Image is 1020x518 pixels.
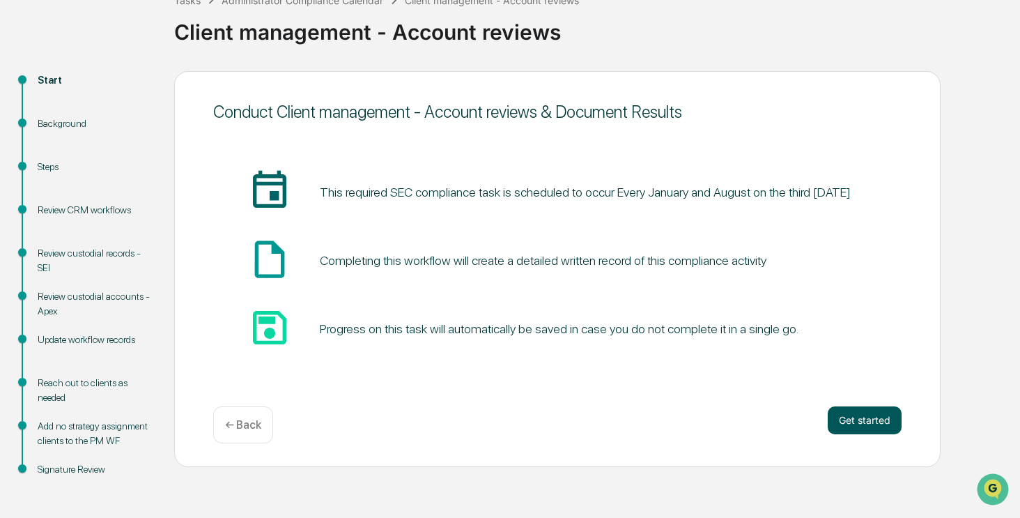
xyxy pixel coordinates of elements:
button: Start new chat [237,110,254,127]
button: Get started [828,406,902,434]
div: Review custodial records - SEI [38,246,152,275]
div: Start [38,73,152,88]
iframe: Open customer support [975,472,1013,510]
p: ← Back [225,418,261,432]
div: Review CRM workflows [38,203,152,218]
div: Add no strategy assignment clients to the PM WF [38,419,152,448]
div: Reach out to clients as needed [38,376,152,405]
div: Steps [38,160,152,174]
pre: This required SEC compliance task is scheduled to occur Every January and August on the third [DATE] [320,183,851,201]
div: Start new chat [63,106,229,120]
div: Past conversations [14,154,93,165]
span: Pylon [139,307,169,318]
div: Progress on this task will automatically be saved in case you do not complete it in a single go. [320,321,798,336]
div: Client management - Account reviews [174,8,1013,45]
span: [DATE] [123,189,152,200]
div: 🔎 [14,275,25,286]
div: Update workflow records [38,333,152,347]
img: 1746055101610-c473b297-6a78-478c-a979-82029cc54cd1 [14,106,39,131]
span: save_icon [247,305,292,350]
a: 🔎Data Lookup [8,268,93,293]
div: Review custodial accounts - Apex [38,289,152,319]
span: insert_invitation_icon [247,169,292,213]
span: [PERSON_NAME] [43,189,113,200]
button: See all [216,151,254,168]
span: Preclearance [28,247,90,261]
span: • [116,189,121,200]
img: 8933085812038_c878075ebb4cc5468115_72.jpg [29,106,54,131]
a: Powered byPylon [98,307,169,318]
p: How can we help? [14,29,254,51]
div: Signature Review [38,462,152,477]
img: 1746055101610-c473b297-6a78-478c-a979-82029cc54cd1 [28,190,39,201]
div: We're available if you need us! [63,120,192,131]
div: Conduct Client management - Account reviews & Document Results [213,102,902,122]
div: Background [38,116,152,131]
a: 🖐️Preclearance [8,241,95,266]
div: 🗄️ [101,248,112,259]
span: insert_drive_file_icon [247,237,292,282]
img: Jack Rasmussen [14,176,36,198]
a: 🗄️Attestations [95,241,178,266]
span: Data Lookup [28,273,88,287]
span: Attestations [115,247,173,261]
div: Completing this workflow will create a detailed written record of this compliance activity [320,253,766,268]
div: 🖐️ [14,248,25,259]
input: Clear [36,63,230,77]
